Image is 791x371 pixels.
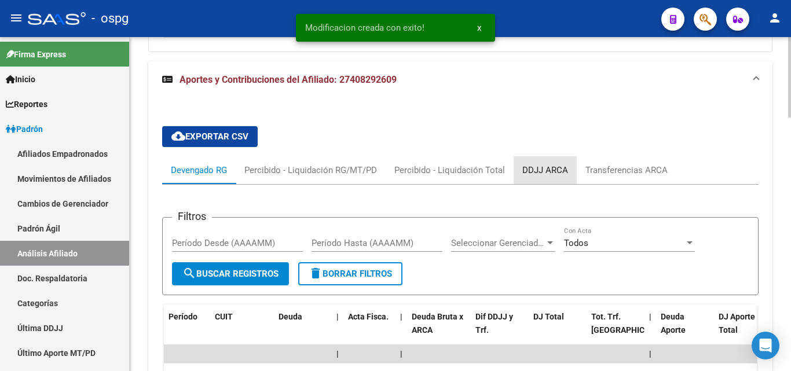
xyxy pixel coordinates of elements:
span: Seleccionar Gerenciador [451,238,545,248]
span: | [336,349,339,358]
datatable-header-cell: DJ Aporte Total [714,304,772,355]
span: Dif DDJJ y Trf. [475,312,513,335]
div: Transferencias ARCA [585,164,668,177]
span: x [477,23,481,33]
h3: Filtros [172,208,212,225]
datatable-header-cell: Deuda Aporte [656,304,714,355]
mat-icon: delete [309,266,323,280]
span: - ospg [91,6,129,31]
datatable-header-cell: CUIT [210,304,274,355]
span: Modificacion creada con exito! [305,22,424,34]
span: Acta Fisca. [348,312,389,321]
button: Exportar CSV [162,126,258,147]
span: | [400,312,402,321]
datatable-header-cell: | [395,304,407,355]
span: | [649,312,651,321]
datatable-header-cell: Deuda Bruta x ARCA [407,304,471,355]
datatable-header-cell: | [332,304,343,355]
span: Reportes [6,98,47,111]
span: DJ Aporte Total [719,312,755,335]
div: Devengado RG [171,164,227,177]
datatable-header-cell: DJ Total [529,304,587,355]
button: x [468,17,490,38]
span: CUIT [215,312,233,321]
datatable-header-cell: Período [164,304,210,355]
mat-expansion-panel-header: Aportes y Contribuciones del Afiliado: 27408292609 [148,61,772,98]
mat-icon: menu [9,11,23,25]
span: Inicio [6,73,35,86]
span: Período [169,312,197,321]
span: Firma Express [6,48,66,61]
mat-icon: search [182,266,196,280]
span: Exportar CSV [171,131,248,142]
span: Deuda [279,312,302,321]
span: DJ Total [533,312,564,321]
span: Deuda Aporte [661,312,686,335]
span: Aportes y Contribuciones del Afiliado: 27408292609 [180,74,397,85]
div: Open Intercom Messenger [752,332,779,359]
span: Padrón [6,123,43,135]
button: Borrar Filtros [298,262,402,285]
mat-icon: person [768,11,782,25]
div: Percibido - Liquidación Total [394,164,505,177]
span: | [400,349,402,358]
span: Tot. Trf. [GEOGRAPHIC_DATA] [591,312,670,335]
span: Todos [564,238,588,248]
div: Percibido - Liquidación RG/MT/PD [244,164,377,177]
span: Deuda Bruta x ARCA [412,312,463,335]
span: Borrar Filtros [309,269,392,279]
datatable-header-cell: | [644,304,656,355]
datatable-header-cell: Tot. Trf. Bruto [587,304,644,355]
span: Buscar Registros [182,269,279,279]
span: | [649,349,651,358]
span: | [336,312,339,321]
button: Buscar Registros [172,262,289,285]
datatable-header-cell: Acta Fisca. [343,304,395,355]
datatable-header-cell: Deuda [274,304,332,355]
div: DDJJ ARCA [522,164,568,177]
mat-icon: cloud_download [171,129,185,143]
datatable-header-cell: Dif DDJJ y Trf. [471,304,529,355]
